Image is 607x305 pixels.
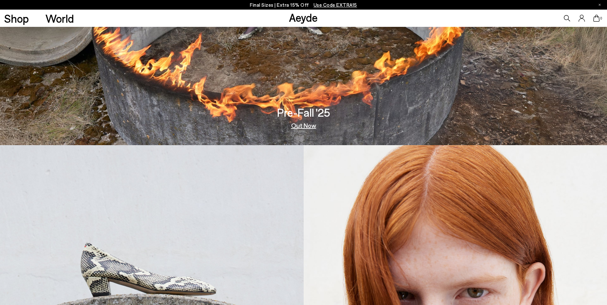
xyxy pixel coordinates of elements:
[593,15,600,22] a: 0
[45,13,74,24] a: World
[600,17,603,20] span: 0
[277,107,330,118] h3: Pre-Fall '25
[291,122,316,129] a: Out Now
[250,1,357,9] p: Final Sizes | Extra 15% Off
[4,13,29,24] a: Shop
[289,11,318,24] a: Aeyde
[314,2,357,8] span: Navigate to /collections/ss25-final-sizes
